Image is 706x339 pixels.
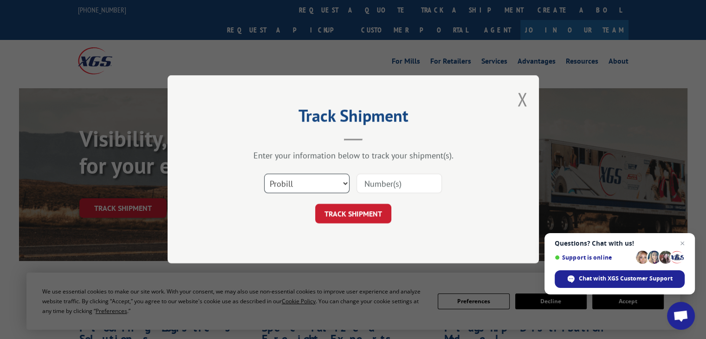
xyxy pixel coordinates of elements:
[555,254,633,261] span: Support is online
[677,238,688,249] span: Close chat
[579,274,673,283] span: Chat with XGS Customer Support
[315,204,391,224] button: TRACK SHIPMENT
[214,109,492,127] h2: Track Shipment
[667,302,695,330] div: Open chat
[555,240,685,247] span: Questions? Chat with us!
[214,150,492,161] div: Enter your information below to track your shipment(s).
[517,87,527,111] button: Close modal
[555,270,685,288] div: Chat with XGS Customer Support
[356,174,442,194] input: Number(s)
